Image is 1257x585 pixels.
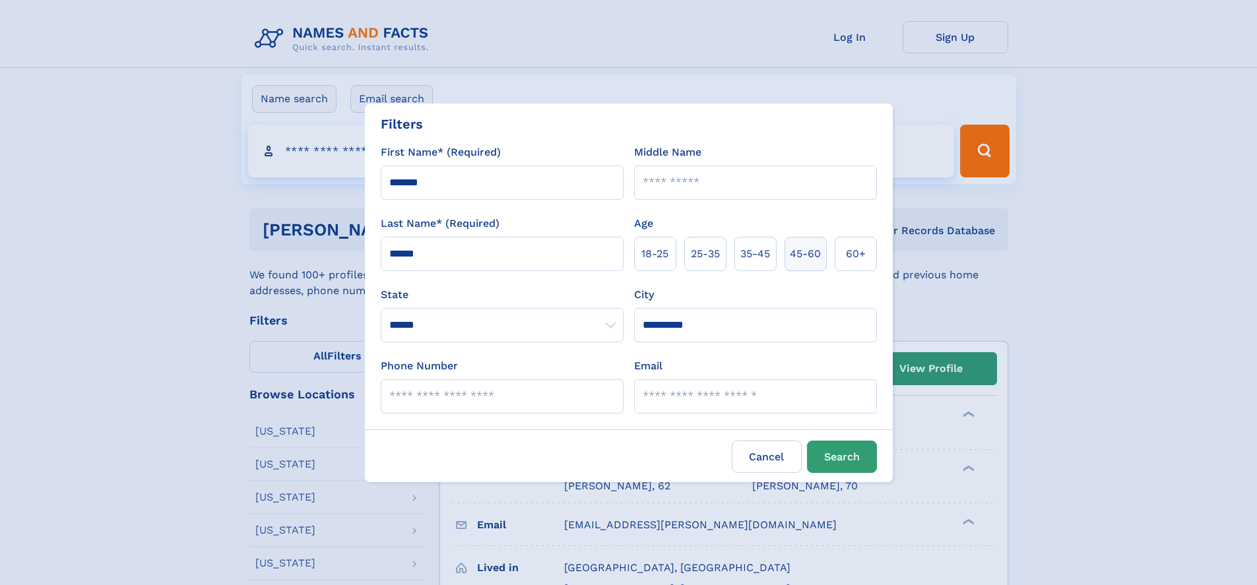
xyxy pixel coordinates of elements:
label: First Name* (Required) [381,144,501,160]
label: Cancel [732,441,802,473]
label: State [381,287,624,303]
div: Filters [381,114,423,134]
span: 18‑25 [641,246,668,262]
label: Middle Name [634,144,701,160]
span: 25‑35 [691,246,720,262]
button: Search [807,441,877,473]
label: Last Name* (Required) [381,216,500,231]
label: Email [634,358,662,374]
label: Phone Number [381,358,458,374]
span: 60+ [846,246,866,262]
label: City [634,287,654,303]
span: 35‑45 [740,246,770,262]
span: 45‑60 [790,246,821,262]
label: Age [634,216,653,231]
